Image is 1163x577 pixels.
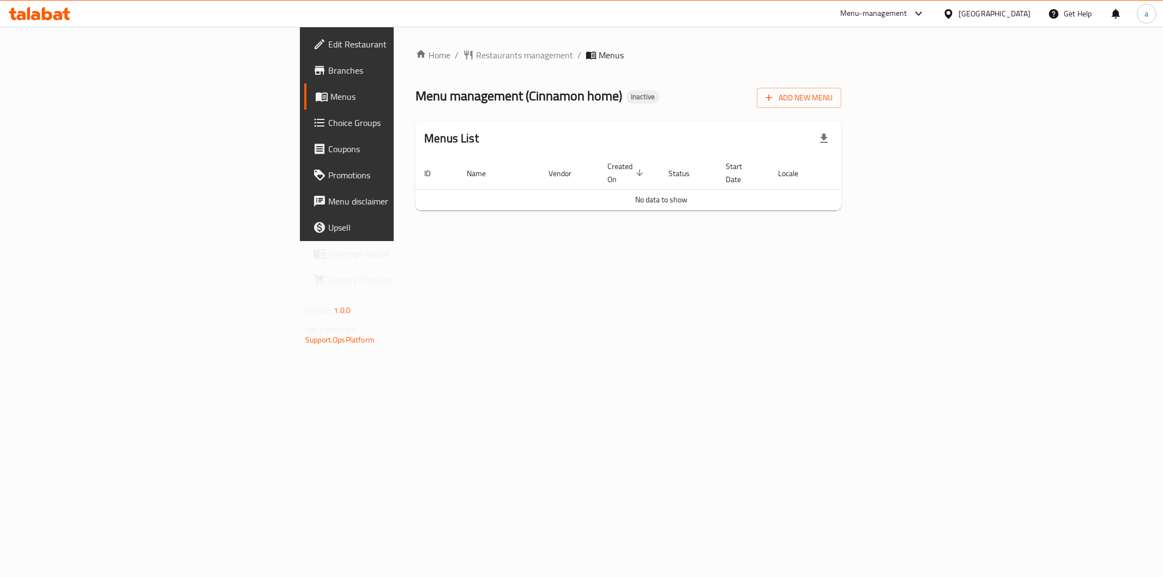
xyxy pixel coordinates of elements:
span: Menu management ( Cinnamon home ) [415,83,622,108]
th: Actions [825,157,907,190]
a: Upsell [304,214,494,241]
span: Coupons [328,142,485,155]
a: Menu disclaimer [304,188,494,214]
span: Locale [778,167,812,180]
button: Add New Menu [757,88,841,108]
span: Created On [607,160,647,186]
a: Menus [304,83,494,110]
span: Start Date [726,160,756,186]
span: Grocery Checklist [328,273,485,286]
a: Edit Restaurant [304,31,494,57]
a: Branches [304,57,494,83]
span: Edit Restaurant [328,38,485,51]
div: [GEOGRAPHIC_DATA] [959,8,1031,20]
span: Choice Groups [328,116,485,129]
table: enhanced table [415,157,907,211]
span: Status [668,167,704,180]
span: Upsell [328,221,485,234]
li: / [577,49,581,62]
div: Inactive [626,91,659,104]
span: Get support on: [305,322,355,336]
a: Choice Groups [304,110,494,136]
span: Add New Menu [766,91,833,105]
a: Restaurants management [463,49,573,62]
h2: Menus List [424,130,479,147]
span: Restaurants management [476,49,573,62]
span: 1.0.0 [334,303,351,317]
a: Support.OpsPlatform [305,333,375,347]
span: Menus [330,90,485,103]
a: Coverage Report [304,241,494,267]
div: Menu-management [840,7,907,20]
span: a [1144,8,1148,20]
span: ID [424,167,445,180]
span: Name [467,167,500,180]
a: Promotions [304,162,494,188]
span: Vendor [549,167,586,180]
span: Branches [328,64,485,77]
span: Version: [305,303,332,317]
a: Coupons [304,136,494,162]
span: Inactive [626,92,659,101]
span: No data to show [635,193,688,207]
span: Promotions [328,169,485,182]
span: Coverage Report [328,247,485,260]
span: Menu disclaimer [328,195,485,208]
a: Grocery Checklist [304,267,494,293]
span: Menus [599,49,624,62]
nav: breadcrumb [415,49,841,62]
div: Export file [811,125,837,152]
